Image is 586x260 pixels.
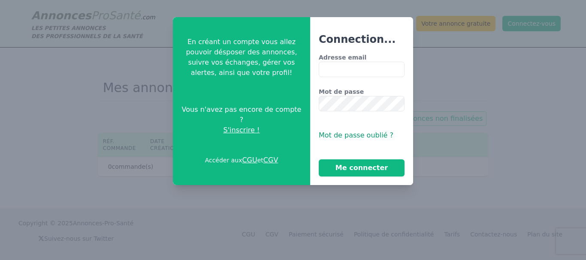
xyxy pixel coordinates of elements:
[319,53,405,62] label: Adresse email
[263,156,278,164] a: CGV
[242,156,257,164] a: CGU
[224,125,260,135] span: S'inscrire !
[180,37,303,78] p: En créant un compte vous allez pouvoir désposer des annonces, suivre vos échanges, gérer vos aler...
[319,131,393,139] span: Mot de passe oublié ?
[319,87,405,96] label: Mot de passe
[205,155,278,165] p: Accéder aux et
[319,33,405,46] h3: Connection...
[319,159,405,176] button: Me connecter
[180,105,303,125] span: Vous n'avez pas encore de compte ?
